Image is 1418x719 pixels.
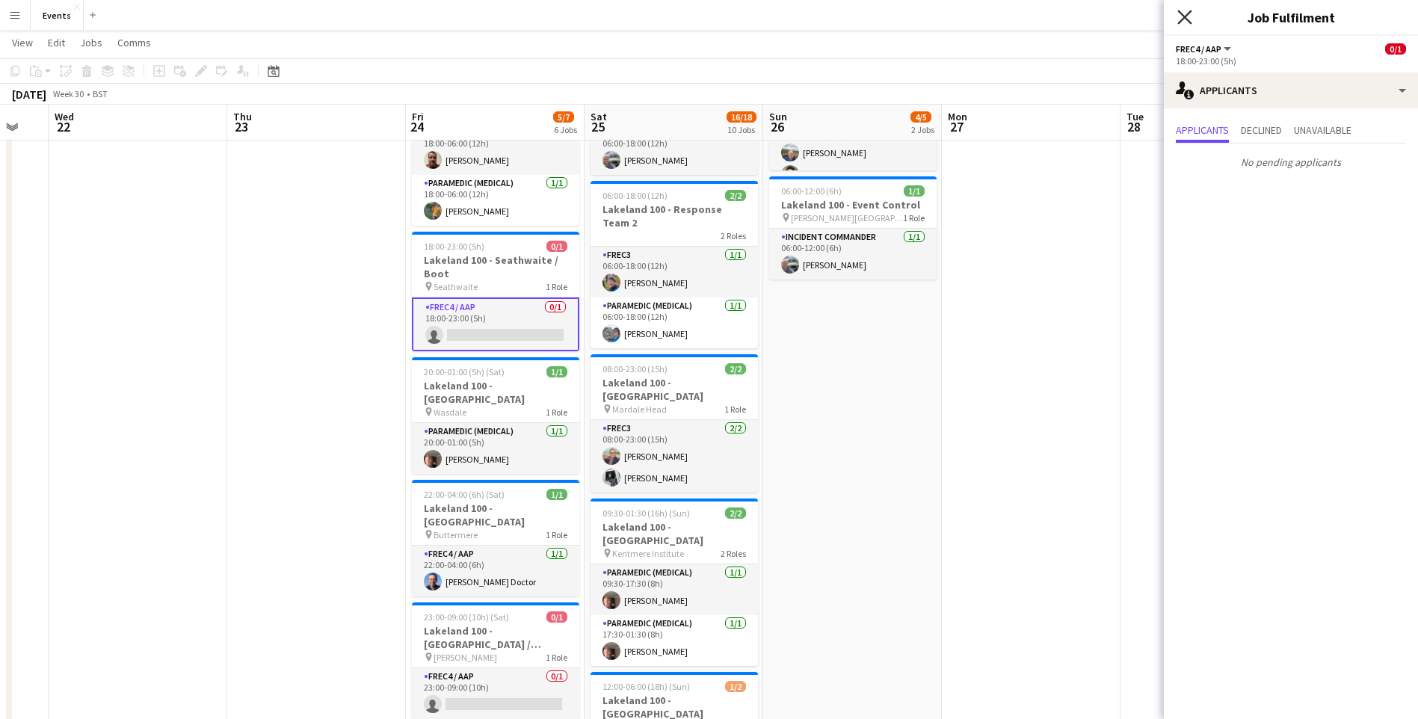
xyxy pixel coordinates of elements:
h3: Lakeland 100 - Response Team 2 [591,203,758,229]
span: Mardale Head [612,404,667,415]
div: Applicants [1164,72,1418,108]
app-card-role: Incident Commander1/106:00-12:00 (6h)[PERSON_NAME] [769,229,937,280]
app-card-role: Paramedic (Medical)1/109:30-17:30 (8h)[PERSON_NAME] [591,564,758,615]
span: 22 [52,118,74,135]
span: Comms [117,36,151,49]
app-job-card: 06:00-12:00 (6h)1/1Lakeland 100 - Event Control [PERSON_NAME][GEOGRAPHIC_DATA], [GEOGRAPHIC_DATA]... [769,176,937,280]
app-card-role: FREC4 / AAP0/118:00-23:00 (5h) [412,297,579,351]
span: 23 [231,118,252,135]
span: 25 [588,118,607,135]
span: 06:00-12:00 (6h) [781,185,842,197]
button: FREC4 / AAP [1176,43,1233,55]
app-job-card: 08:00-23:00 (15h)2/2Lakeland 100 - [GEOGRAPHIC_DATA] Mardale Head1 RoleFREC32/208:00-23:00 (15h)[... [591,354,758,493]
span: 1 Role [546,281,567,292]
span: 23:00-09:00 (10h) (Sat) [424,611,509,623]
app-card-role: Paramedic (Medical)1/120:00-01:00 (5h)[PERSON_NAME] [412,423,579,474]
h3: Lakeland 100 - [GEOGRAPHIC_DATA] [412,379,579,406]
span: 1/1 [546,489,567,500]
app-card-role: FREC4 / AAP1/118:00-06:00 (12h)[PERSON_NAME] [412,124,579,175]
span: 2 Roles [721,548,746,559]
app-job-card: 22:00-04:00 (6h) (Sat)1/1Lakeland 100 - [GEOGRAPHIC_DATA] Buttermere1 RoleFREC4 / AAP1/122:00-04:... [412,480,579,596]
div: BST [93,88,108,99]
span: 0/1 [546,241,567,252]
span: 2/2 [725,190,746,201]
span: 1 Role [546,529,567,540]
span: [PERSON_NAME][GEOGRAPHIC_DATA], [GEOGRAPHIC_DATA] [791,212,903,223]
h3: Lakeland 100 - [GEOGRAPHIC_DATA] [412,502,579,528]
span: Mon [948,110,967,123]
a: Comms [111,33,157,52]
a: Edit [42,33,71,52]
app-card-role: Incident Commander1/106:00-18:00 (12h)[PERSON_NAME] [591,124,758,175]
h3: Lakeland 100 - [GEOGRAPHIC_DATA] [591,520,758,547]
span: Unavailable [1294,125,1351,135]
span: 26 [767,118,787,135]
span: FREC4 / AAP [1176,43,1221,55]
span: 2/2 [725,507,746,519]
app-card-role: FREC4 / AAP1/122:00-04:00 (6h)[PERSON_NAME] Doctor [412,546,579,596]
span: Fri [412,110,424,123]
app-card-role: Paramedic (Medical)1/117:30-01:30 (8h)[PERSON_NAME] [591,615,758,666]
span: 16/18 [727,111,756,123]
div: 2 Jobs [911,124,934,135]
span: 1 Role [546,407,567,418]
button: Events [31,1,84,30]
div: 20:00-01:00 (5h) (Sat)1/1Lakeland 100 - [GEOGRAPHIC_DATA] Wasdale1 RoleParamedic (Medical)1/120:0... [412,357,579,474]
h3: Lakeland 100 - [GEOGRAPHIC_DATA] / [GEOGRAPHIC_DATA] [412,624,579,651]
a: View [6,33,39,52]
app-card-role: FREC4 / AAP0/123:00-09:00 (10h) [412,668,579,719]
span: 0/1 [546,611,567,623]
app-card-role: FREC32/200:00-12:00 (12h)[PERSON_NAME][PERSON_NAME] [769,117,937,189]
span: 2/2 [725,363,746,374]
app-job-card: 18:00-23:00 (5h)0/1Lakeland 100 - Seathwaite / Boot Seathwaite1 RoleFREC4 / AAP0/118:00-23:00 (5h) [412,232,579,351]
span: Applicants [1176,125,1229,135]
span: Week 30 [49,88,87,99]
span: 06:00-18:00 (12h) [602,190,668,201]
span: 1 Role [903,212,925,223]
h3: Lakeland 100 - Seathwaite / Boot [412,253,579,280]
app-job-card: 06:00-18:00 (12h)2/2Lakeland 100 - Response Team 22 RolesFREC31/106:00-18:00 (12h)[PERSON_NAME]Pa... [591,181,758,348]
app-job-card: 18:00-06:00 (12h) (Sat)2/2Lakeland 100 - Response Team 12 RolesFREC4 / AAP1/118:00-06:00 (12h)[PE... [412,58,579,226]
span: Kentmere Institute [612,548,684,559]
span: 20:00-01:00 (5h) (Sat) [424,366,505,377]
span: 27 [946,118,967,135]
span: 24 [410,118,424,135]
app-card-role: Paramedic (Medical)1/106:00-18:00 (12h)[PERSON_NAME] [591,297,758,348]
span: 4/5 [910,111,931,123]
app-job-card: 23:00-09:00 (10h) (Sat)0/1Lakeland 100 - [GEOGRAPHIC_DATA] / [GEOGRAPHIC_DATA] [PERSON_NAME]1 Rol... [412,602,579,719]
span: View [12,36,33,49]
div: [DATE] [12,87,46,102]
span: Edit [48,36,65,49]
span: 18:00-23:00 (5h) [424,241,484,252]
span: 5/7 [553,111,574,123]
span: Thu [233,110,252,123]
span: Sun [769,110,787,123]
h3: Job Fulfilment [1164,7,1418,27]
span: 0/1 [1385,43,1406,55]
span: 09:30-01:30 (16h) (Sun) [602,507,690,519]
a: Jobs [74,33,108,52]
span: 12:00-06:00 (18h) (Sun) [602,681,690,692]
div: 18:00-23:00 (5h) [1176,55,1406,67]
app-job-card: 09:30-01:30 (16h) (Sun)2/2Lakeland 100 - [GEOGRAPHIC_DATA] Kentmere Institute2 RolesParamedic (Me... [591,499,758,666]
span: Tue [1126,110,1144,123]
span: 2 Roles [721,230,746,241]
span: 08:00-23:00 (15h) [602,363,668,374]
span: 1/2 [725,681,746,692]
h3: Lakeland 100 - Event Control [769,198,937,212]
app-card-role: Paramedic (Medical)1/118:00-06:00 (12h)[PERSON_NAME] [412,175,579,226]
span: Jobs [80,36,102,49]
div: 6 Jobs [554,124,577,135]
h3: Lakeland 100 - [GEOGRAPHIC_DATA] [591,376,758,403]
span: 1/1 [546,366,567,377]
span: Declined [1241,125,1282,135]
p: No pending applicants [1164,149,1418,175]
span: [PERSON_NAME] [434,652,497,663]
